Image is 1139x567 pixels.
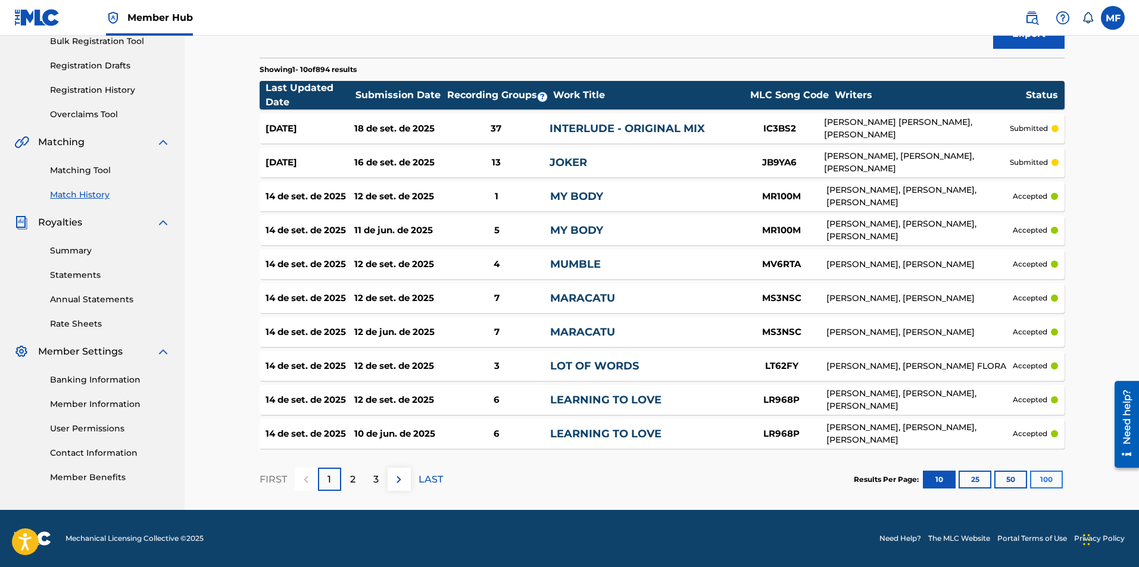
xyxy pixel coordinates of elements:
div: [PERSON_NAME], [PERSON_NAME], [PERSON_NAME] [824,150,1009,175]
div: 14 de set. de 2025 [266,224,354,237]
img: expand [156,135,170,149]
a: Need Help? [879,533,921,544]
img: right [392,472,406,487]
iframe: Chat Widget [1079,510,1139,567]
div: 37 [443,122,550,136]
a: Registration Drafts [50,59,170,72]
img: Member Settings [14,344,29,359]
div: 14 de set. de 2025 [266,190,354,203]
a: MY BODY [550,224,603,237]
img: Matching [14,135,29,149]
div: MV6RTA [737,258,826,271]
button: 100 [1030,471,1063,488]
button: 10 [923,471,956,488]
div: 7 [443,325,550,339]
div: Work Title [553,88,744,102]
a: Contact Information [50,447,170,459]
a: Public Search [1020,6,1044,30]
div: [PERSON_NAME] [PERSON_NAME], [PERSON_NAME] [824,116,1009,141]
div: 14 de set. de 2025 [266,359,354,373]
button: 25 [959,471,991,488]
div: IC3BS2 [735,122,824,136]
p: submitted [1010,123,1048,134]
div: 12 de set. de 2025 [354,190,443,203]
div: [PERSON_NAME], [PERSON_NAME] [826,292,1013,305]
a: Member Benefits [50,471,170,484]
div: 14 de set. de 2025 [266,292,354,305]
div: JB9YA6 [735,156,824,170]
div: 13 [443,156,550,170]
div: 6 [443,393,550,407]
a: Bulk Registration Tool [50,35,170,48]
div: Widget de chat [1079,510,1139,567]
div: [PERSON_NAME], [PERSON_NAME], [PERSON_NAME] [826,184,1013,209]
a: User Permissions [50,422,170,435]
p: Showing 1 - 10 of 894 results [260,64,357,75]
p: accepted [1013,259,1047,270]
div: Writers [835,88,1025,102]
div: Notifications [1082,12,1094,24]
a: LOT OF WORDS [550,359,639,372]
div: MR100M [737,224,826,237]
p: Results Per Page: [854,474,922,485]
p: accepted [1013,394,1047,405]
img: search [1025,11,1039,25]
div: MS3NSC [737,325,826,339]
div: 14 de set. de 2025 [266,427,354,441]
div: [PERSON_NAME], [PERSON_NAME], [PERSON_NAME] [826,421,1013,446]
div: 16 de set. de 2025 [354,156,443,170]
p: accepted [1013,225,1047,236]
span: Member Settings [38,344,123,359]
div: [PERSON_NAME], [PERSON_NAME] FLORA [826,360,1013,372]
p: submitted [1010,157,1048,168]
div: Submission Date [355,88,445,102]
div: MR100M [737,190,826,203]
a: JOKER [550,156,587,169]
div: Help [1051,6,1075,30]
iframe: Resource Center [1106,377,1139,472]
a: MARACATU [550,292,615,305]
a: LEARNING TO LOVE [550,427,661,440]
img: Top Rightsholder [106,11,120,25]
a: Statements [50,269,170,281]
a: MY BODY [550,190,603,203]
a: Banking Information [50,374,170,386]
div: 11 de jun. de 2025 [354,224,443,237]
a: Member Information [50,398,170,411]
p: FIRST [260,472,287,487]
div: [PERSON_NAME], [PERSON_NAME] [826,258,1013,271]
span: Royalties [38,215,82,230]
img: logo [14,531,51,546]
img: expand [156,344,170,359]
div: 10 de jun. de 2025 [354,427,443,441]
p: LAST [419,472,443,487]
div: 14 de set. de 2025 [266,393,354,407]
div: [PERSON_NAME], [PERSON_NAME], [PERSON_NAME] [826,218,1013,243]
img: help [1056,11,1070,25]
div: MLC Song Code [745,88,834,102]
span: Member Hub [127,11,193,24]
div: [DATE] [266,122,354,136]
div: 4 [443,258,550,271]
img: MLC Logo [14,9,60,26]
p: accepted [1013,428,1047,439]
a: Portal Terms of Use [997,533,1067,544]
a: INTERLUDE - ORIGINAL MIX [550,122,705,135]
div: 12 de jun. de 2025 [354,325,443,339]
a: Registration History [50,84,170,96]
p: accepted [1013,191,1047,202]
a: LEARNING TO LOVE [550,393,661,406]
div: 12 de set. de 2025 [354,258,443,271]
div: Last Updated Date [266,81,355,109]
div: MS3NSC [737,292,826,305]
a: MUMBLE [550,258,601,271]
div: 18 de set. de 2025 [354,122,443,136]
div: [PERSON_NAME], [PERSON_NAME], [PERSON_NAME] [826,387,1013,412]
a: Privacy Policy [1074,533,1125,544]
div: 14 de set. de 2025 [266,258,354,271]
a: The MLC Website [928,533,990,544]
a: Match History [50,189,170,201]
div: 1 [443,190,550,203]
